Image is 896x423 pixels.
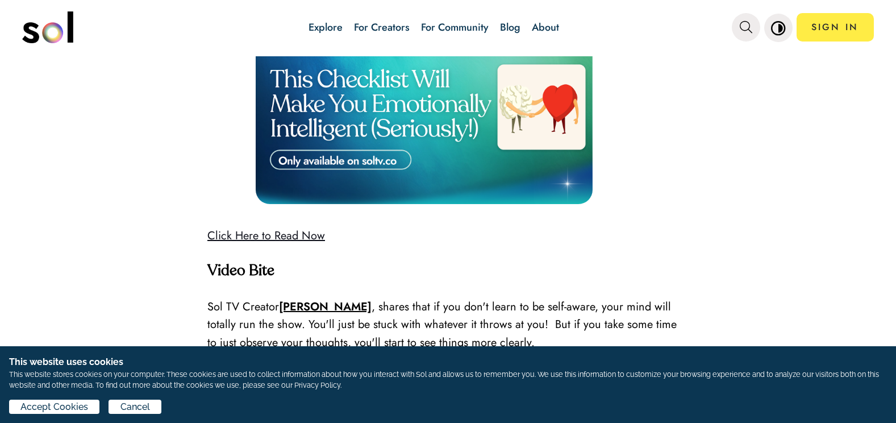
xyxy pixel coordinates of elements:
[207,227,325,244] a: Click Here to Read Now
[9,147,99,161] button: Accept Cookies
[22,11,73,43] img: logo
[109,400,161,414] button: Cancel
[532,20,559,35] a: About
[6,6,57,34] button: Play Video
[207,298,279,315] span: Sol TV Creator
[9,400,99,414] button: Accept Cookies
[354,20,410,35] a: For Creators
[9,369,887,391] p: This website stores cookies on your computer. These cookies are used to collect information about...
[20,400,88,414] span: Accept Cookies
[120,148,150,161] span: Cancel
[309,20,343,35] a: Explore
[120,400,150,414] span: Cancel
[20,148,88,161] span: Accept Cookies
[109,147,161,161] button: Cancel
[279,298,372,315] a: [PERSON_NAME]
[207,298,677,350] span: , shares that if you don't learn to be self-aware, your mind will totally run the show. You'll ju...
[22,7,873,47] nav: main navigation
[9,92,424,105] h1: This website uses cookies
[797,13,874,42] a: SIGN IN
[256,14,593,204] img: AD_4nXfkTO82iuxaUvsFWSX7nL707LciZWZb34Uz3_Ez_Th82OUW8jWZ91_lQ6isuu5wQXH88GiQqDAwRSvePvHOJYEdDuLSa...
[421,20,489,35] a: For Community
[9,105,424,138] p: This website stores cookies on your computer. These cookies are used to collect information about...
[9,355,887,369] h1: This website uses cookies
[207,264,274,279] strong: Video Bite
[500,20,520,35] a: Blog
